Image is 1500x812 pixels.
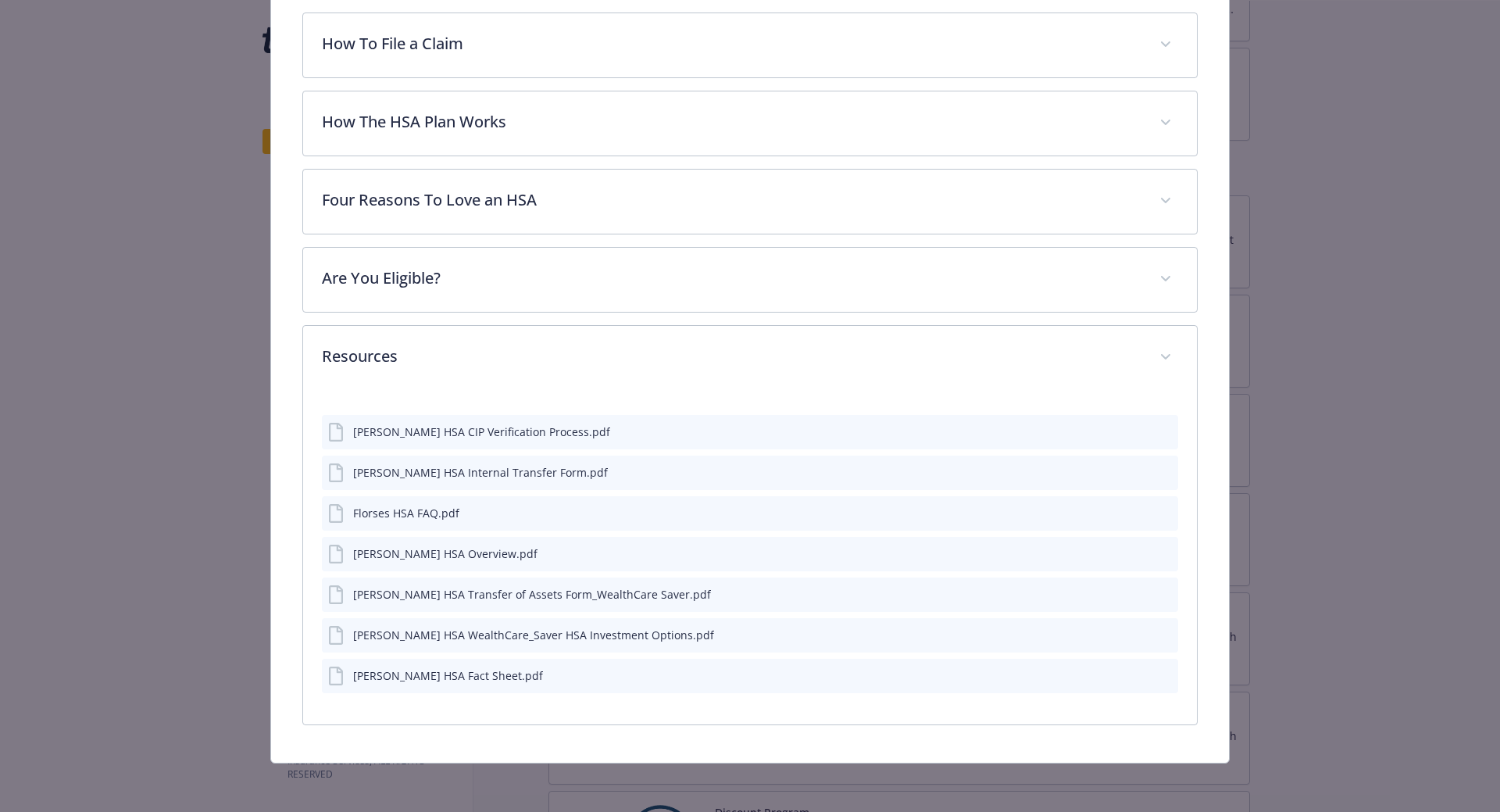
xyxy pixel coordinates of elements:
[1158,627,1172,643] button: preview file
[353,424,610,440] div: [PERSON_NAME] HSA CIP Verification Process.pdf
[1130,586,1142,603] button: download file
[322,188,1141,212] p: Four Reasons To Love an HSA
[1158,424,1172,440] button: preview file
[1133,627,1145,643] button: download file
[1133,667,1145,684] button: download file
[303,248,1198,312] div: Are You Eligible?
[1158,546,1172,562] button: preview file
[353,586,711,603] div: [PERSON_NAME] HSA Transfer of Assets Form_WealthCare Saver.pdf
[303,326,1198,390] div: Resources
[1158,464,1172,481] button: preview file
[353,546,537,562] div: [PERSON_NAME] HSA Overview.pdf
[322,32,1141,55] p: How To File a Claim
[1158,505,1172,521] button: preview file
[303,13,1198,77] div: How To File a Claim
[303,390,1198,724] div: Resources
[353,667,543,684] div: [PERSON_NAME] HSA Fact Sheet.pdf
[322,345,1141,368] p: Resources
[1158,667,1172,684] button: preview file
[303,91,1198,156] div: How The HSA Plan Works
[322,110,1141,134] p: How The HSA Plan Works
[1133,505,1145,521] button: download file
[353,505,459,521] div: Florses HSA FAQ.pdf
[322,266,1141,290] p: Are You Eligible?
[1133,424,1145,440] button: download file
[303,170,1198,234] div: Four Reasons To Love an HSA
[353,627,714,643] div: [PERSON_NAME] HSA WealthCare_Saver HSA Investment Options.pdf
[1133,464,1145,481] button: download file
[1133,546,1145,562] button: download file
[353,464,608,481] div: [PERSON_NAME] HSA Internal Transfer Form.pdf
[1155,586,1172,603] button: preview file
